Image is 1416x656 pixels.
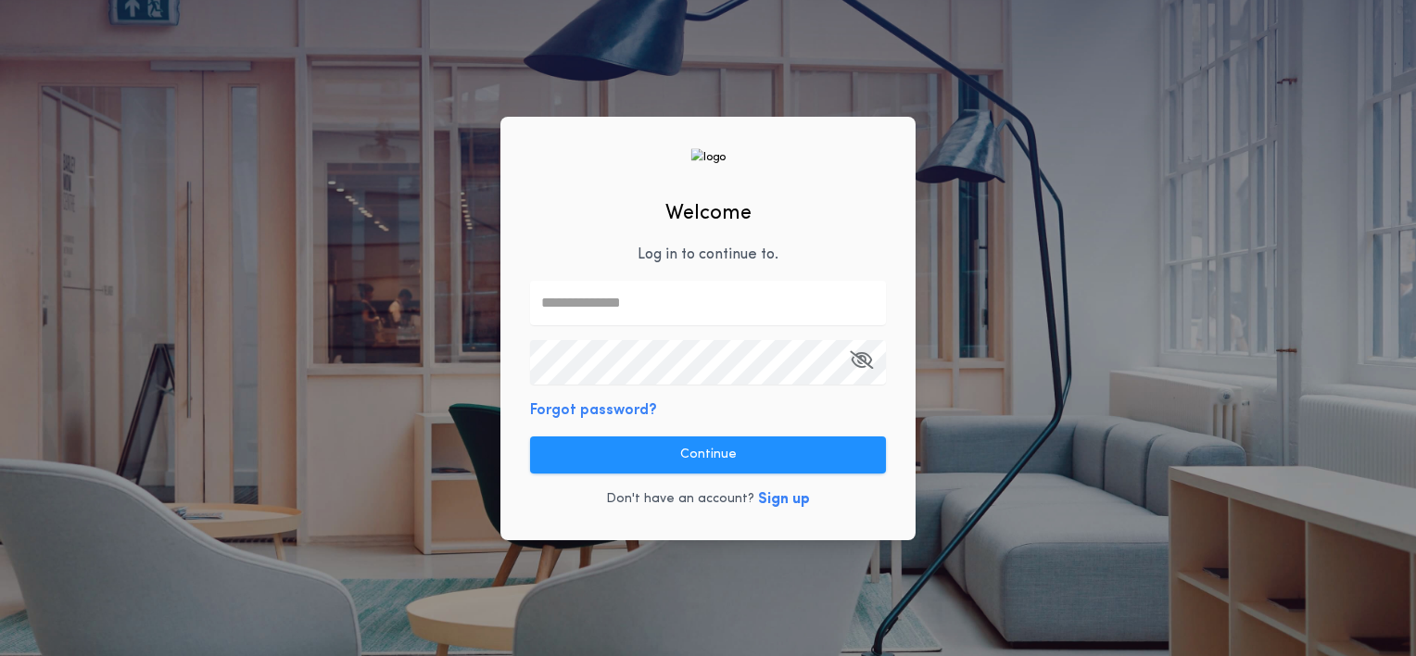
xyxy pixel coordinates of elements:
[665,198,752,229] h2: Welcome
[530,399,657,422] button: Forgot password?
[606,490,754,509] p: Don't have an account?
[638,244,778,266] p: Log in to continue to .
[690,148,726,166] img: logo
[530,436,886,473] button: Continue
[758,488,810,511] button: Sign up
